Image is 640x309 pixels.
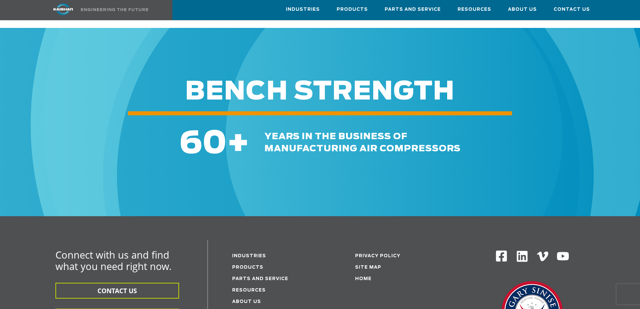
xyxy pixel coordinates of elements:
a: Industries [286,0,320,18]
a: About Us [508,0,537,18]
span: 60 [179,128,227,159]
a: Products [232,265,263,270]
span: + [227,128,250,159]
a: Site Map [355,265,381,270]
a: Home [355,277,372,281]
span: Contact Us [554,6,590,13]
span: Resources [458,6,491,13]
a: Products [337,0,368,18]
img: Linkedin [516,250,529,263]
button: CONTACT US [55,283,179,299]
a: Parts and service [232,277,288,281]
span: Products [337,6,368,13]
a: Resources [232,288,266,293]
a: Contact Us [554,0,590,18]
a: Industries [232,254,266,258]
a: Resources [458,0,491,18]
a: Parts and Service [385,0,441,18]
img: Youtube [556,250,569,263]
a: Privacy Policy [355,254,400,258]
span: About Us [508,6,537,13]
img: Facebook [495,250,508,262]
span: Industries [286,6,320,13]
span: years in the business of manufacturing air compressors [264,132,461,153]
img: kaishan logo [38,3,88,15]
span: Parts and Service [385,6,441,13]
a: About Us [232,300,261,304]
img: Vimeo [537,252,548,261]
span: Connect with us and find what you need right now. [55,248,172,273]
img: Engineering the future [81,8,148,11]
